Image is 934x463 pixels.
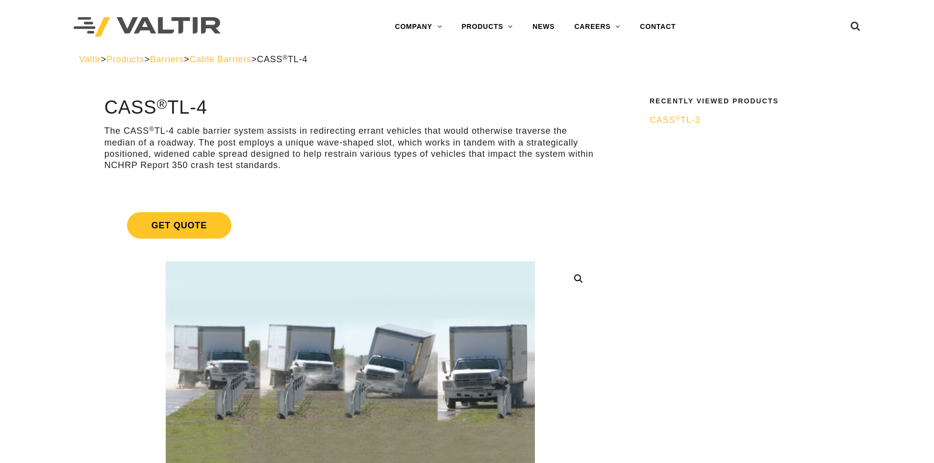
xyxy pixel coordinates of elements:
[650,115,849,126] a: CASS®TL-3
[630,17,685,37] a: CONTACT
[257,54,307,64] span: CASS TL-4
[104,200,596,250] a: Get Quote
[523,17,564,37] a: NEWS
[74,17,221,37] img: Valtir
[104,97,596,118] h1: CASS TL-4
[79,54,855,65] div: > > > >
[564,17,630,37] a: CAREERS
[452,17,523,37] a: PRODUCTS
[127,212,231,239] span: Get Quote
[190,54,252,64] a: Cable Barriers
[150,54,184,64] a: Barriers
[675,115,681,122] sup: ®
[156,96,167,112] sup: ®
[149,125,154,133] sup: ®
[106,54,144,64] a: Products
[79,54,101,64] a: Valtir
[385,17,452,37] a: COMPANY
[650,115,700,125] span: CASS TL-3
[104,125,596,171] p: The CASS TL-4 cable barrier system assists in redirecting errant vehicles that would otherwise tr...
[282,54,288,61] sup: ®
[650,97,849,105] h2: Recently Viewed Products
